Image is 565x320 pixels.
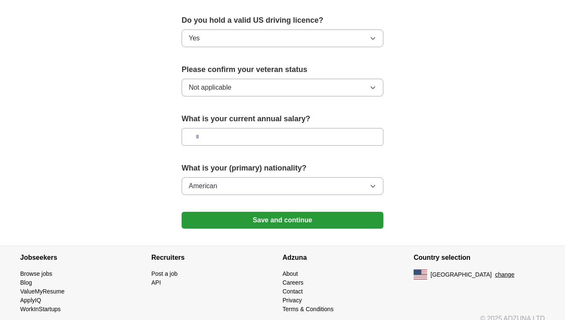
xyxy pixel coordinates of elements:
a: About [282,270,298,277]
img: US flag [414,269,427,280]
a: Terms & Conditions [282,306,333,312]
a: ApplyIQ [20,297,41,304]
span: [GEOGRAPHIC_DATA] [430,270,492,279]
label: Please confirm your veteran status [182,64,383,75]
a: Post a job [151,270,177,277]
label: Do you hold a valid US driving licence? [182,15,383,26]
button: American [182,177,383,195]
button: Yes [182,29,383,47]
h4: Country selection [414,246,545,269]
button: change [495,270,515,279]
span: Not applicable [189,83,231,93]
a: Contact [282,288,303,295]
a: Privacy [282,297,302,304]
button: Save and continue [182,212,383,229]
a: Careers [282,279,304,286]
label: What is your (primary) nationality? [182,163,383,174]
a: ValueMyResume [20,288,65,295]
a: Browse jobs [20,270,52,277]
a: API [151,279,161,286]
button: Not applicable [182,79,383,96]
span: Yes [189,33,200,43]
a: Blog [20,279,32,286]
label: What is your current annual salary? [182,113,383,125]
span: American [189,181,217,191]
a: WorkInStartups [20,306,61,312]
